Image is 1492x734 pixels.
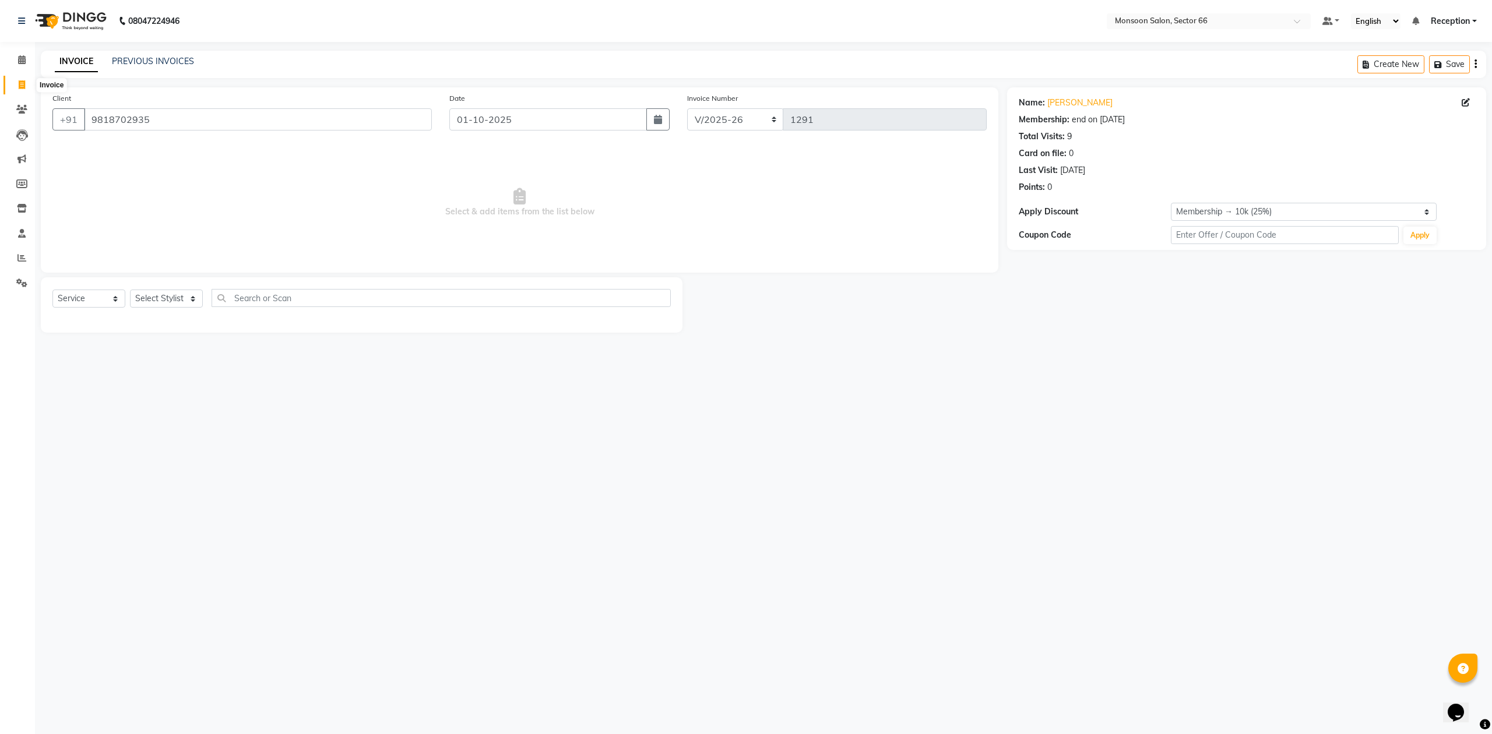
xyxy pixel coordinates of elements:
[1060,164,1085,177] div: [DATE]
[128,5,180,37] b: 08047224946
[1019,114,1069,126] div: Membership:
[84,108,432,130] input: Search by Name/Mobile/Email/Code
[52,108,85,130] button: +91
[212,289,671,307] input: Search or Scan
[1067,130,1072,143] div: 9
[37,79,66,93] div: Invoice
[1019,229,1171,241] div: Coupon Code
[1019,97,1045,109] div: Name:
[1047,97,1113,109] a: [PERSON_NAME]
[1047,181,1052,193] div: 0
[55,51,98,72] a: INVOICE
[449,93,465,104] label: Date
[1429,55,1470,73] button: Save
[1019,181,1045,193] div: Points:
[1019,147,1067,160] div: Card on file:
[1171,226,1399,244] input: Enter Offer / Coupon Code
[1443,687,1480,722] iframe: chat widget
[1019,164,1058,177] div: Last Visit:
[1019,130,1065,143] div: Total Visits:
[1072,114,1125,126] div: end on [DATE]
[1069,147,1074,160] div: 0
[1403,227,1437,244] button: Apply
[52,93,71,104] label: Client
[687,93,738,104] label: Invoice Number
[112,56,194,66] a: PREVIOUS INVOICES
[52,144,987,261] span: Select & add items from the list below
[1019,206,1171,218] div: Apply Discount
[30,5,110,37] img: logo
[1431,15,1470,27] span: Reception
[1357,55,1424,73] button: Create New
